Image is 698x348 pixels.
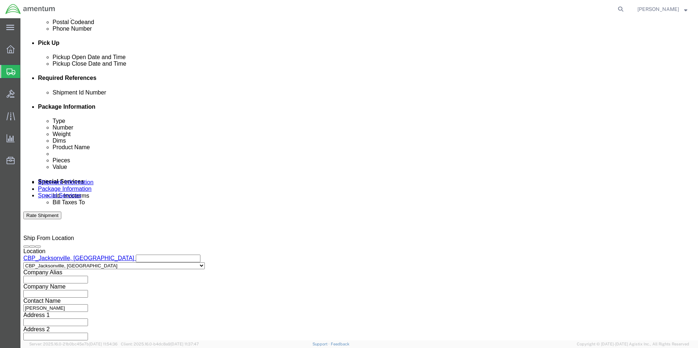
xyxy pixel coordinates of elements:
button: [PERSON_NAME] [637,5,688,13]
span: Cienna Green [637,5,679,13]
span: Server: 2025.16.0-21b0bc45e7b [29,342,118,346]
span: [DATE] 11:37:47 [170,342,199,346]
a: Feedback [331,342,349,346]
span: Client: 2025.16.0-b4dc8a9 [121,342,199,346]
img: logo [5,4,55,15]
span: [DATE] 11:54:36 [89,342,118,346]
span: Copyright © [DATE]-[DATE] Agistix Inc., All Rights Reserved [577,341,689,347]
iframe: FS Legacy Container [20,18,698,340]
a: Support [312,342,331,346]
